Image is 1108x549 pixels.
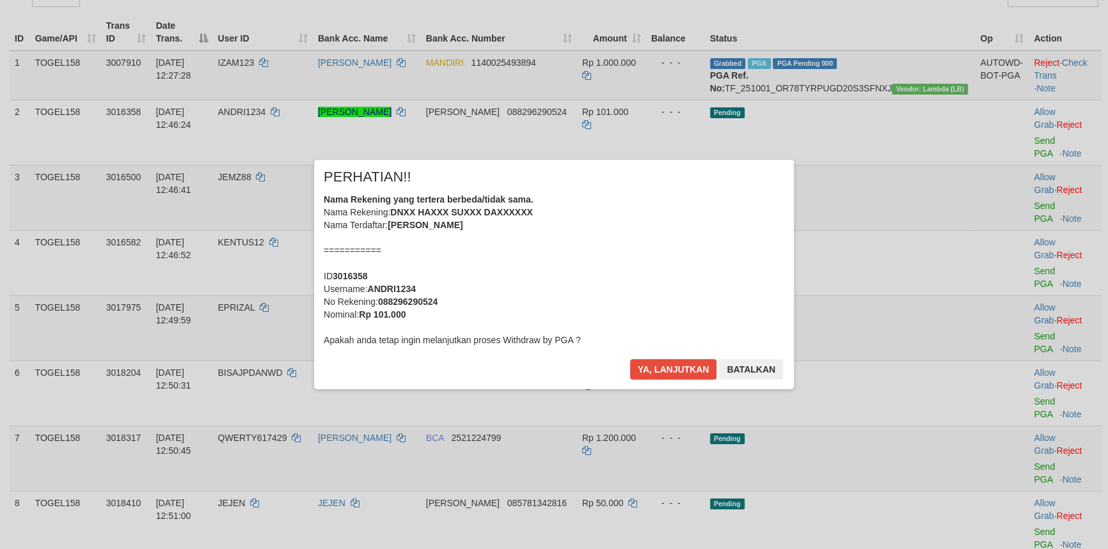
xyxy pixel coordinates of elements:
[333,271,368,281] b: 3016358
[390,207,533,217] b: DNXX HAXXX SUXXX DAXXXXXX
[388,220,463,230] b: [PERSON_NAME]
[324,193,784,346] div: Nama Rekening: Nama Terdaftar: =========== ID Username: No Rekening: Nominal: Apakah anda tetap i...
[378,297,438,307] b: 088296290524
[324,194,534,205] b: Nama Rekening yang tertera berbeda/tidak sama.
[719,359,783,380] button: Batalkan
[359,309,406,320] b: Rp 101.000
[630,359,717,380] button: Ya, lanjutkan
[367,284,415,294] b: ANDRI1234
[324,171,411,183] span: PERHATIAN!!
